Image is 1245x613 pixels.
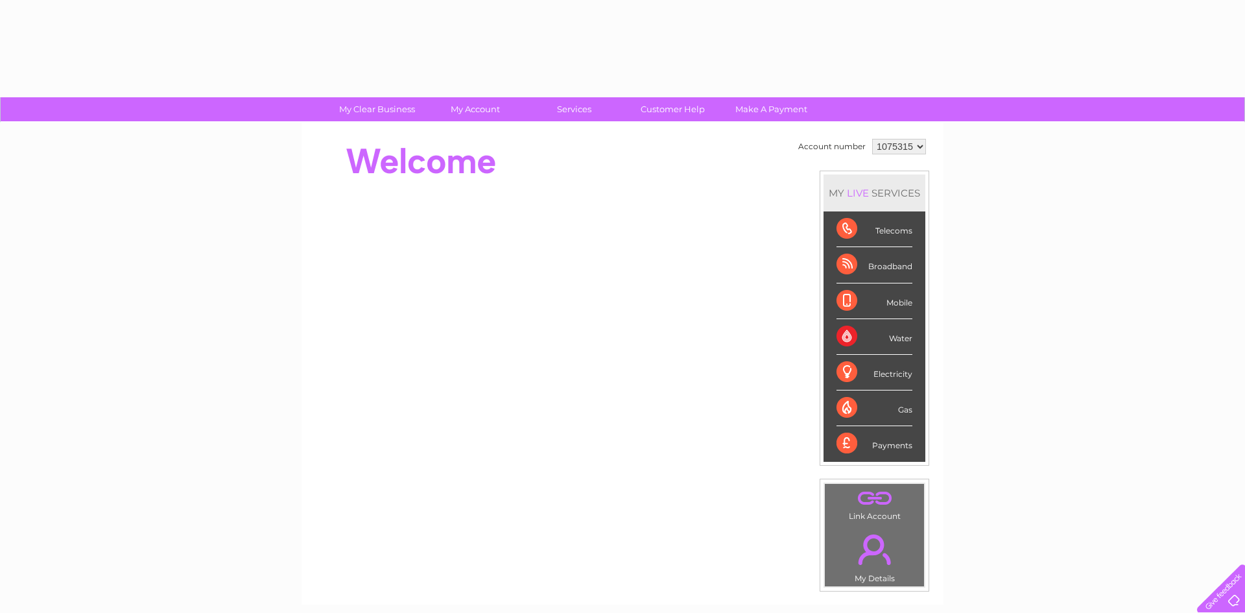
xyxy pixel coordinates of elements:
[324,97,431,121] a: My Clear Business
[836,391,912,426] div: Gas
[422,97,529,121] a: My Account
[619,97,726,121] a: Customer Help
[836,355,912,391] div: Electricity
[836,319,912,355] div: Water
[521,97,628,121] a: Services
[824,523,925,587] td: My Details
[844,187,871,199] div: LIVE
[828,487,921,510] a: .
[836,211,912,247] div: Telecoms
[836,426,912,461] div: Payments
[824,483,925,524] td: Link Account
[836,283,912,319] div: Mobile
[718,97,825,121] a: Make A Payment
[824,174,925,211] div: MY SERVICES
[795,136,869,158] td: Account number
[836,247,912,283] div: Broadband
[828,527,921,572] a: .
